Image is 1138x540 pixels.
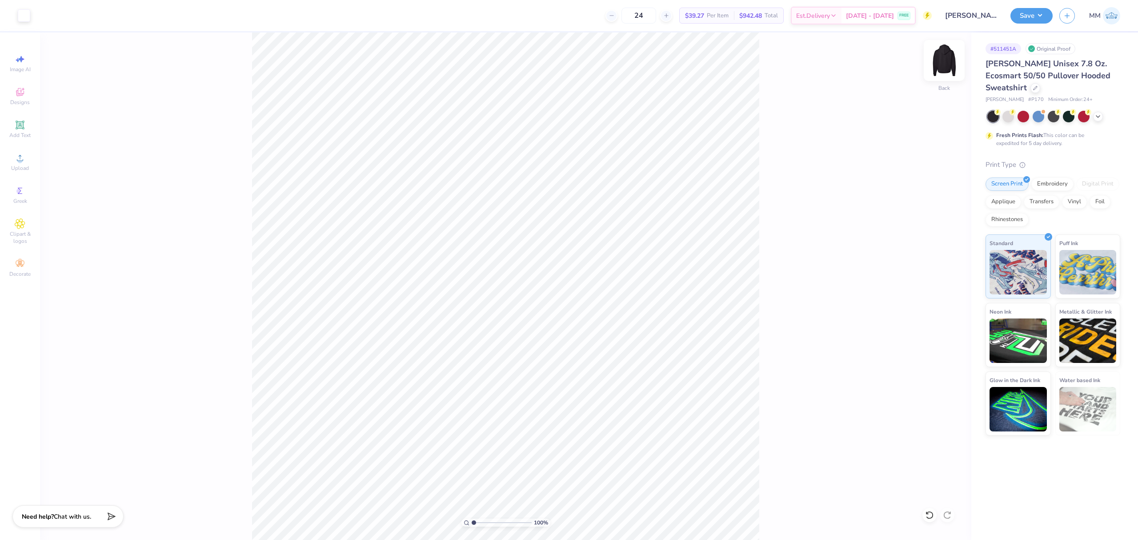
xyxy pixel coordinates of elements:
span: Puff Ink [1059,238,1078,248]
span: Minimum Order: 24 + [1048,96,1093,104]
span: 100 % [534,519,548,527]
div: # 511451A [986,43,1021,54]
span: Image AI [10,66,31,73]
div: Print Type [986,160,1120,170]
div: Foil [1090,195,1110,209]
strong: Fresh Prints Flash: [996,132,1043,139]
div: Vinyl [1062,195,1087,209]
span: Chat with us. [54,512,91,521]
span: Water based Ink [1059,375,1100,385]
span: Greek [13,197,27,205]
span: FREE [899,12,909,19]
span: MM [1089,11,1101,21]
img: Water based Ink [1059,387,1117,431]
span: Designs [10,99,30,106]
img: Puff Ink [1059,250,1117,294]
strong: Need help? [22,512,54,521]
a: MM [1089,7,1120,24]
img: Glow in the Dark Ink [990,387,1047,431]
img: Back [926,43,962,78]
span: [PERSON_NAME] Unisex 7.8 Oz. Ecosmart 50/50 Pullover Hooded Sweatshirt [986,58,1110,93]
div: This color can be expedited for 5 day delivery. [996,131,1106,147]
span: [PERSON_NAME] [986,96,1024,104]
span: Per Item [707,11,729,20]
div: Embroidery [1031,177,1074,191]
img: Mariah Myssa Salurio [1103,7,1120,24]
span: Standard [990,238,1013,248]
input: Untitled Design [938,7,1004,24]
span: Total [765,11,778,20]
div: Transfers [1024,195,1059,209]
img: Neon Ink [990,318,1047,363]
span: [DATE] - [DATE] [846,11,894,20]
span: Est. Delivery [796,11,830,20]
span: Metallic & Glitter Ink [1059,307,1112,316]
img: Standard [990,250,1047,294]
div: Digital Print [1076,177,1119,191]
div: Screen Print [986,177,1029,191]
span: Neon Ink [990,307,1011,316]
span: $942.48 [739,11,762,20]
div: Applique [986,195,1021,209]
span: $39.27 [685,11,704,20]
img: Metallic & Glitter Ink [1059,318,1117,363]
div: Original Proof [1026,43,1075,54]
span: Decorate [9,270,31,278]
span: Upload [11,165,29,172]
span: Clipart & logos [4,230,36,245]
span: Glow in the Dark Ink [990,375,1040,385]
div: Rhinestones [986,213,1029,226]
input: – – [621,8,656,24]
span: Add Text [9,132,31,139]
button: Save [1010,8,1053,24]
span: # P170 [1028,96,1044,104]
div: Back [938,84,950,92]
